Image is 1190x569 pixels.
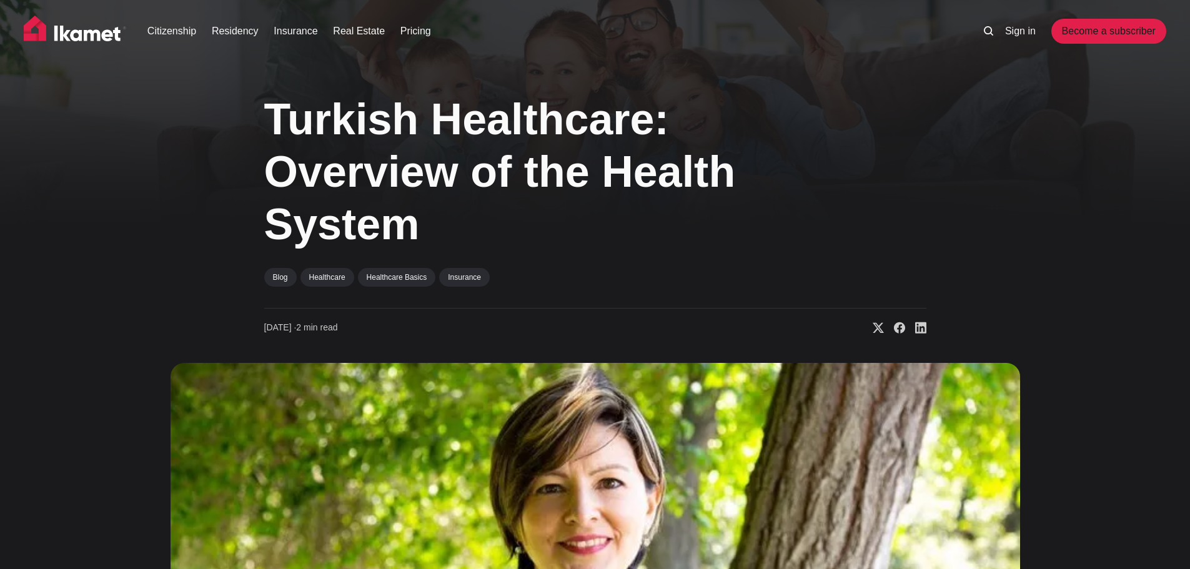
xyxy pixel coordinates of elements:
a: Pricing [400,24,431,39]
a: Residency [212,24,259,39]
a: Share on X [863,322,884,334]
a: Insurance [439,268,490,287]
a: Share on Facebook [884,322,905,334]
a: Become a subscriber [1051,19,1166,44]
a: Sign in [1005,24,1036,39]
a: Real Estate [333,24,385,39]
a: Healthcare [300,268,354,287]
span: [DATE] ∙ [264,322,297,332]
time: 2 min read [264,322,338,334]
a: Share on Linkedin [905,322,926,334]
a: Citizenship [147,24,196,39]
a: Healthcare Basics [358,268,436,287]
h1: Turkish Healthcare: Overview of the Health System [264,93,801,250]
a: Insurance [274,24,317,39]
img: Ikamet home [24,16,126,47]
a: Blog [264,268,297,287]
